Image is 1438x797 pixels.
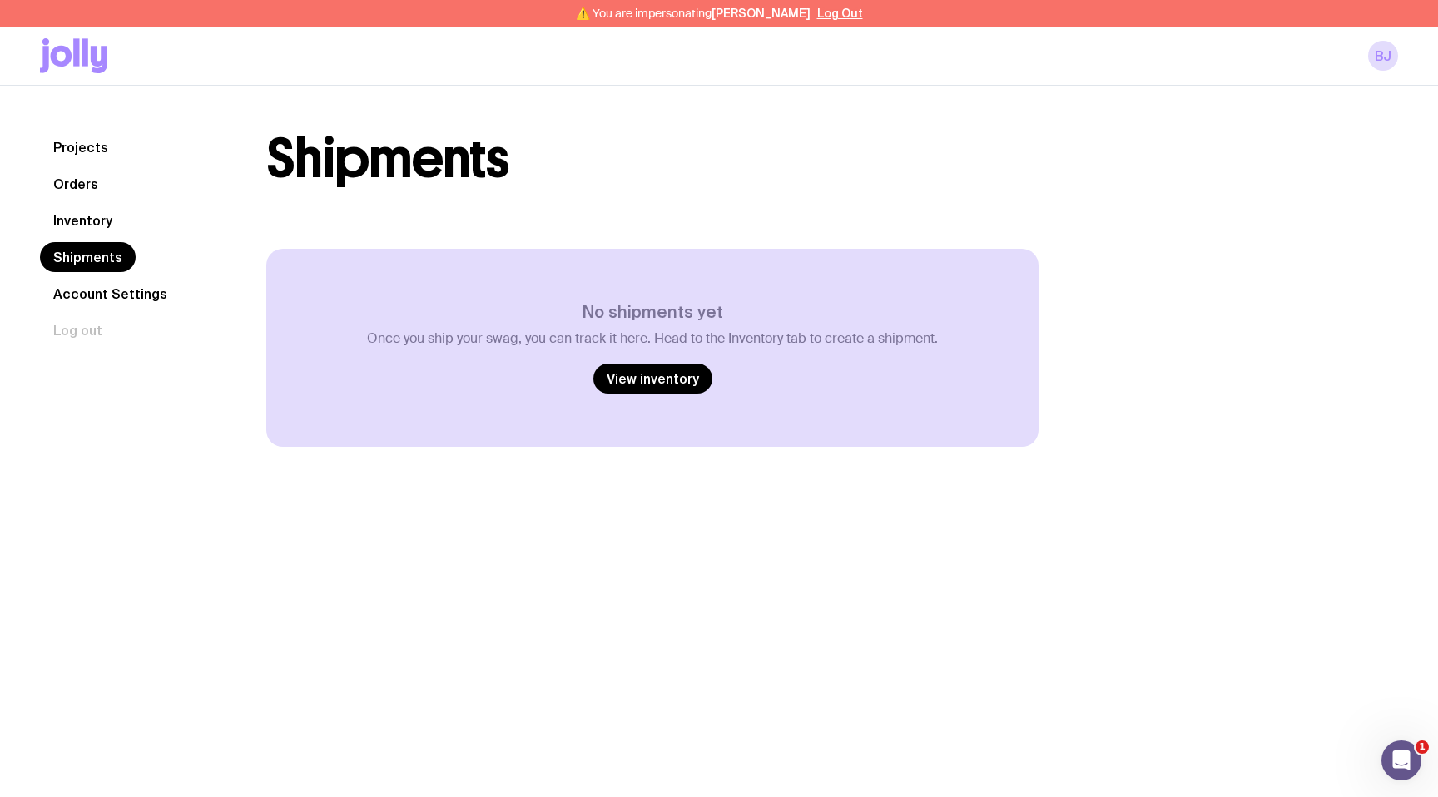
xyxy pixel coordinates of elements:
[40,132,121,162] a: Projects
[266,132,508,186] h1: Shipments
[593,364,712,394] a: View inventory
[1368,41,1398,71] a: BJ
[40,315,116,345] button: Log out
[40,242,136,272] a: Shipments
[1381,740,1421,780] iframe: Intercom live chat
[40,169,112,199] a: Orders
[817,7,863,20] button: Log Out
[367,302,938,322] h3: No shipments yet
[40,205,126,235] a: Inventory
[712,7,811,20] span: [PERSON_NAME]
[40,279,181,309] a: Account Settings
[367,330,938,347] p: Once you ship your swag, you can track it here. Head to the Inventory tab to create a shipment.
[576,7,811,20] span: ⚠️ You are impersonating
[1416,740,1429,754] span: 1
